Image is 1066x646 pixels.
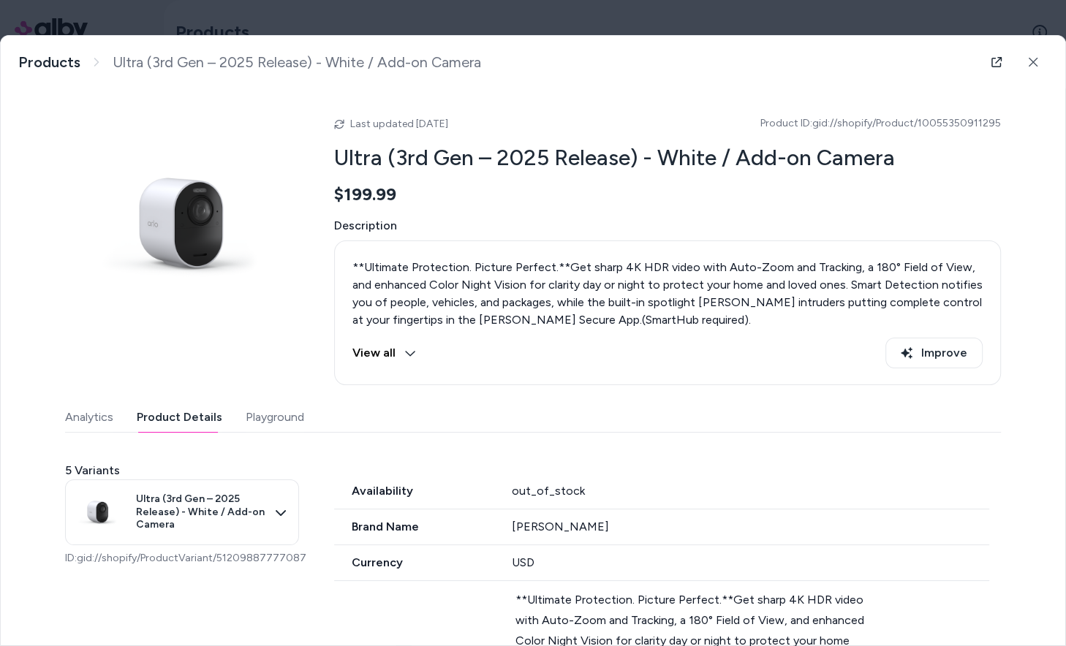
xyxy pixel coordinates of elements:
button: Product Details [137,403,222,432]
div: out_of_stock [512,482,990,500]
button: View all [352,338,416,368]
button: Playground [246,403,304,432]
nav: breadcrumb [18,53,481,72]
span: Currency [334,554,494,571]
span: Availability [334,482,494,500]
img: ultra2-1cam-w.png [69,483,127,541]
span: Ultra (3rd Gen – 2025 Release) - White / Add-on Camera [113,53,481,72]
div: USD [512,554,990,571]
span: Product ID: gid://shopify/Product/10055350911295 [760,116,1001,131]
span: Ultra (3rd Gen – 2025 Release) - White / Add-on Camera [136,493,266,531]
button: Improve [885,338,983,368]
button: Ultra (3rd Gen – 2025 Release) - White / Add-on Camera [65,479,299,545]
div: **Ultimate Protection. Picture Perfect.**Get sharp 4K HDR video with Auto-Zoom and Tracking, a 18... [352,259,983,329]
button: Analytics [65,403,113,432]
span: 5 Variants [65,462,120,479]
div: [PERSON_NAME] [512,518,990,536]
span: $199.99 [334,183,396,205]
span: Description [334,217,1001,235]
p: ID: gid://shopify/ProductVariant/51209887777087 [65,551,299,566]
span: Brand Name [334,518,494,536]
span: Last updated [DATE] [350,118,448,130]
h2: Ultra (3rd Gen – 2025 Release) - White / Add-on Camera [334,144,1001,172]
img: ultra2-1cam-w.png [65,106,299,340]
a: Products [18,53,80,72]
